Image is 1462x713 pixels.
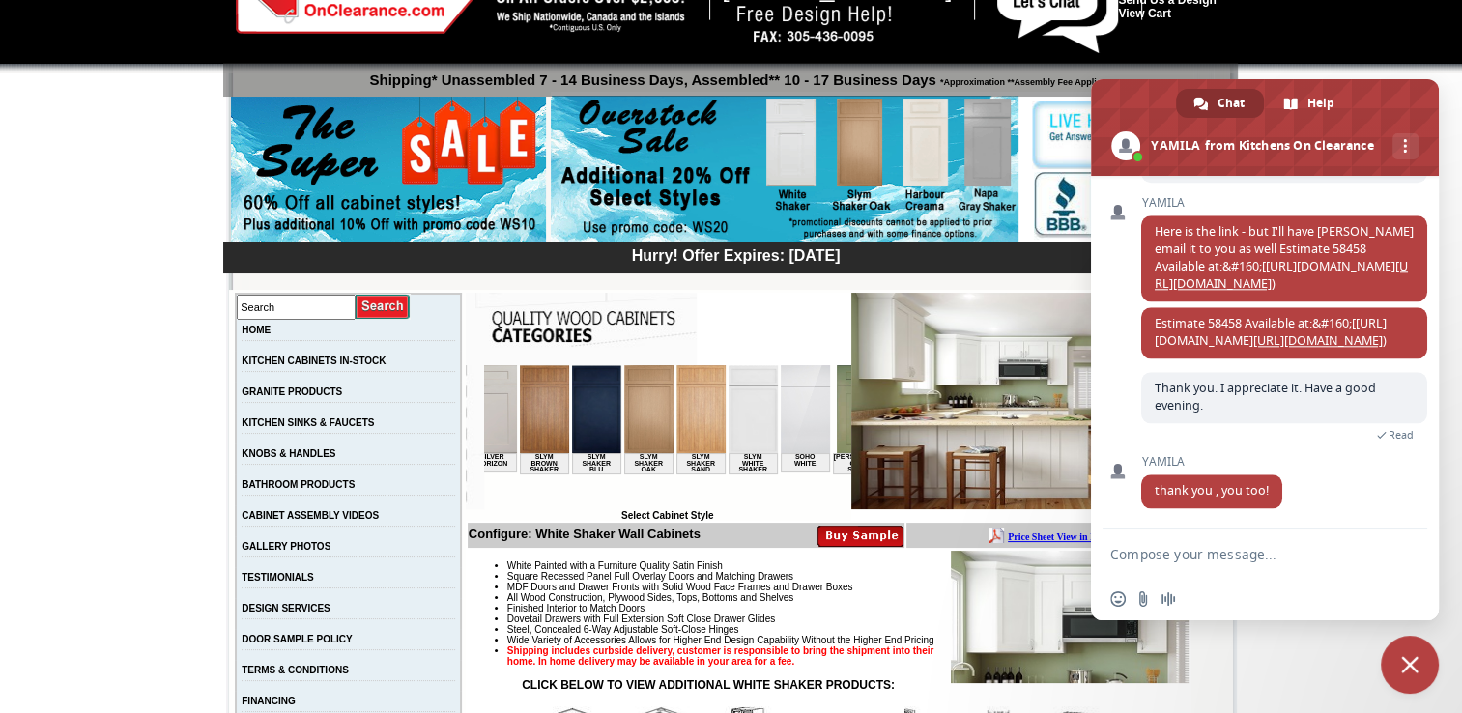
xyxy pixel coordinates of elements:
span: Read [1389,428,1414,442]
td: Slym Shaker Oak [140,88,189,109]
a: View Cart [1118,7,1170,20]
a: [URL][DOMAIN_NAME] [1253,332,1383,349]
iframe: Browser incompatible [484,365,851,510]
a: GALLERY PHOTOS [242,541,330,552]
span: YAMILA [1141,196,1427,210]
a: HOME [242,325,271,335]
span: Help [1307,89,1334,118]
img: White Shaker [851,293,1230,509]
span: Thank you. I appreciate it. Have a good evening. [1155,380,1376,414]
a: BATHROOM PRODUCTS [242,479,355,490]
a: Help [1266,89,1354,118]
a: DESIGN SERVICES [242,603,330,613]
li: White Painted with a Furniture Quality Satin Finish [507,560,1189,571]
a: DOOR SAMPLE POLICY [242,634,352,644]
span: Here is the link - but I'll have [PERSON_NAME] email it to you as well Estimate 58458 Available a... [1155,223,1414,292]
img: spacer.gif [33,54,36,55]
span: Audio message [1161,591,1176,607]
a: FINANCING [242,696,296,706]
a: KITCHEN SINKS & FAUCETS [242,417,374,428]
input: Submit [356,294,411,320]
a: KNOBS & HANDLES [242,448,335,459]
span: Estimate 58458 Available at:&#160;[[URL][DOMAIN_NAME] ) [1155,315,1387,349]
a: TESTIMONIALS [242,572,313,583]
a: [URL][DOMAIN_NAME] [1155,258,1408,292]
span: *Approximation **Assembly Fee Applies [936,72,1106,87]
span: thank you , you too! [1155,482,1269,499]
textarea: Compose your message... [1110,529,1381,578]
a: CABINET ASSEMBLY VIDEOS [242,510,379,521]
b: Configure: White Shaker Wall Cabinets [469,527,701,541]
li: Wide Variety of Accessories Allows for Higher End Design Capability Without the Higher End Pricing [507,635,1189,645]
td: Slym White Shaker [244,88,294,109]
td: Soho White [297,88,346,107]
a: KITCHEN CABINETS IN-STOCK [242,356,386,366]
a: Price Sheet View in PDF Format [22,3,157,19]
li: Steel, Concealed 6-Way Adjustable Soft-Close Hinges [507,624,1189,635]
img: spacer.gif [242,54,244,55]
div: Hurry! Offer Expires: [DATE] [233,244,1238,265]
a: Close chat [1381,636,1439,694]
td: Slym Shaker Blu [88,88,137,109]
strong: Shipping includes curbside delivery, customer is responsible to bring the shipment into their hom... [507,645,934,667]
strong: CLICK BELOW TO VIEW ADDITIONAL WHITE SHAKER PRODUCTS: [522,678,895,692]
span: YAMILA [1141,455,1282,469]
a: TERMS & CONDITIONS [242,665,349,675]
td: [PERSON_NAME] Green Shaker [349,88,408,109]
img: spacer.gif [294,54,297,55]
li: MDF Doors and Drawer Fronts with Solid Wood Face Frames and Drawer Boxes [507,582,1189,592]
span: Chat [1218,89,1245,118]
span: Send a file [1135,591,1151,607]
img: spacer.gif [189,54,192,55]
b: Price Sheet View in PDF Format [22,8,157,18]
td: Slym Brown Shaker [36,88,85,109]
img: pdf.png [3,5,18,20]
a: Chat [1176,89,1264,118]
p: Shipping* Unassembled 7 - 14 Business Days, Assembled** 10 - 17 Business Days [233,63,1238,88]
li: Dovetail Drawers with Full Extension Soft Close Drawer Glides [507,613,1189,624]
li: Finished Interior to Match Doors [507,603,1189,613]
a: GRANITE PRODUCTS [242,386,342,397]
td: Slym Shaker Sand [192,88,242,109]
li: All Wood Construction, Plywood Sides, Tops, Bottoms and Shelves [507,592,1189,603]
span: Insert an emoji [1110,591,1126,607]
b: Select Cabinet Style [621,510,714,521]
img: spacer.gif [346,54,349,55]
li: Square Recessed Panel Full Overlay Doors and Matching Drawers [507,571,1189,582]
img: spacer.gif [85,54,88,55]
img: spacer.gif [137,54,140,55]
img: Product Image [951,551,1189,683]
